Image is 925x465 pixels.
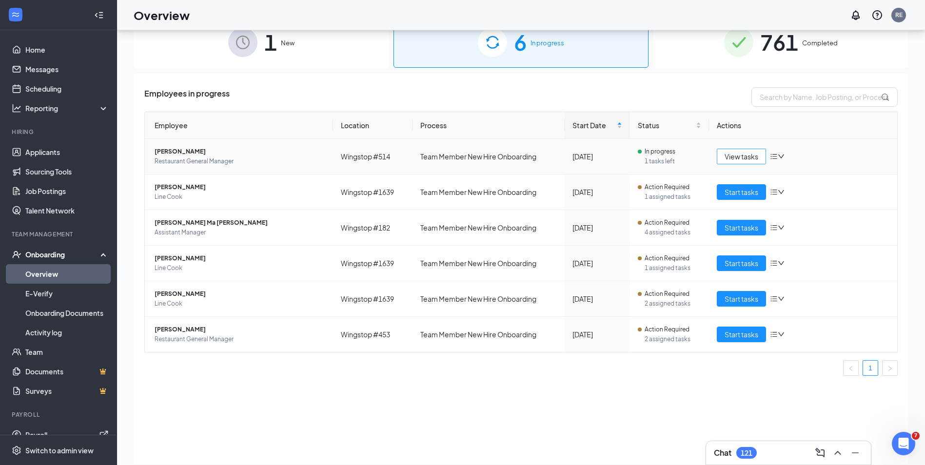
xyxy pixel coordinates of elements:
span: left [848,366,854,371]
a: Onboarding Documents [25,303,109,323]
td: Team Member New Hire Onboarding [413,139,565,174]
a: Scheduling [25,79,109,98]
div: [DATE] [572,258,622,269]
div: Reporting [25,103,109,113]
a: 1 [863,361,878,375]
span: Line Cook [155,192,325,202]
div: [DATE] [572,222,622,233]
span: Action Required [645,182,689,192]
td: Wingstop #182 [333,210,413,246]
th: Process [413,112,565,139]
span: 7 [912,432,920,440]
span: Line Cook [155,299,325,309]
div: Payroll [12,410,107,419]
div: Switch to admin view [25,446,94,455]
h3: Chat [714,447,731,458]
span: 6 [514,25,527,59]
span: Line Cook [155,263,325,273]
button: Start tasks [717,255,766,271]
div: [DATE] [572,293,622,304]
li: Previous Page [843,360,859,376]
span: bars [770,295,778,303]
span: Start tasks [725,329,758,340]
li: Next Page [882,360,898,376]
span: View tasks [725,151,758,162]
div: [DATE] [572,151,622,162]
div: Team Management [12,230,107,238]
td: Team Member New Hire Onboarding [413,246,565,281]
td: Wingstop #514 [333,139,413,174]
span: 761 [760,25,798,59]
td: Wingstop #1639 [333,246,413,281]
div: [DATE] [572,329,622,340]
span: down [778,295,785,302]
span: Restaurant General Manager [155,156,325,166]
a: PayrollExternalLink [25,425,109,445]
div: Hiring [12,128,107,136]
th: Actions [709,112,897,139]
a: Talent Network [25,201,109,220]
span: Action Required [645,218,689,228]
div: Onboarding [25,250,100,259]
svg: Minimize [849,447,861,459]
td: Team Member New Hire Onboarding [413,210,565,246]
span: Completed [802,38,838,48]
svg: ComposeMessage [814,447,826,459]
span: Action Required [645,289,689,299]
input: Search by Name, Job Posting, or Process [751,87,898,107]
a: SurveysCrown [25,381,109,401]
span: Start Date [572,120,615,131]
h1: Overview [134,7,190,23]
span: 1 assigned tasks [645,263,701,273]
svg: WorkstreamLogo [11,10,20,19]
button: Minimize [847,445,863,461]
button: left [843,360,859,376]
button: Start tasks [717,184,766,200]
button: right [882,360,898,376]
span: Assistant Manager [155,228,325,237]
span: Start tasks [725,258,758,269]
span: 2 assigned tasks [645,299,701,309]
button: ComposeMessage [812,445,828,461]
span: Start tasks [725,187,758,197]
svg: Settings [12,446,21,455]
span: right [887,366,893,371]
a: Home [25,40,109,59]
span: 2 assigned tasks [645,334,701,344]
span: [PERSON_NAME] [155,182,325,192]
span: bars [770,153,778,160]
span: bars [770,224,778,232]
span: 1 tasks left [645,156,701,166]
span: Start tasks [725,222,758,233]
span: Employees in progress [144,87,230,107]
iframe: Intercom live chat [892,432,915,455]
td: Team Member New Hire Onboarding [413,281,565,317]
svg: Analysis [12,103,21,113]
span: Action Required [645,253,689,263]
th: Location [333,112,413,139]
a: Applicants [25,142,109,162]
svg: Collapse [94,10,104,20]
a: Sourcing Tools [25,162,109,181]
span: 1 assigned tasks [645,192,701,202]
td: Team Member New Hire Onboarding [413,317,565,352]
td: Wingstop #453 [333,317,413,352]
span: [PERSON_NAME] [155,147,325,156]
span: bars [770,330,778,338]
span: New [281,38,295,48]
th: Status [630,112,709,139]
span: [PERSON_NAME] [155,325,325,334]
a: Messages [25,59,109,79]
div: 121 [741,449,752,457]
span: In progress [645,147,675,156]
span: Action Required [645,325,689,334]
svg: Notifications [850,9,862,21]
span: [PERSON_NAME] Ma [PERSON_NAME] [155,218,325,228]
a: E-Verify [25,284,109,303]
div: [DATE] [572,187,622,197]
a: Activity log [25,323,109,342]
span: down [778,224,785,231]
li: 1 [863,360,878,376]
a: DocumentsCrown [25,362,109,381]
td: Wingstop #1639 [333,281,413,317]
